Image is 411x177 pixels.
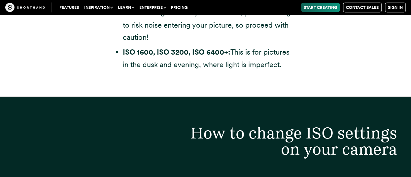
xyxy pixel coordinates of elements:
[115,3,137,12] button: Learn
[301,3,340,12] a: Start Creating
[168,3,190,12] a: Pricing
[171,125,410,157] h2: How to change ISO settings on your camera
[137,3,168,12] button: Enterprise
[57,3,82,12] a: Features
[82,3,115,12] button: Inspiration
[385,3,406,13] a: Sign in
[123,48,230,56] strong: ISO 1600, ISO 3200, ISO 6400+:
[123,46,295,71] li: This is for pictures in the dusk and evening, where light is imperfect.
[343,3,382,13] a: Contact Sales
[5,3,45,12] img: The Craft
